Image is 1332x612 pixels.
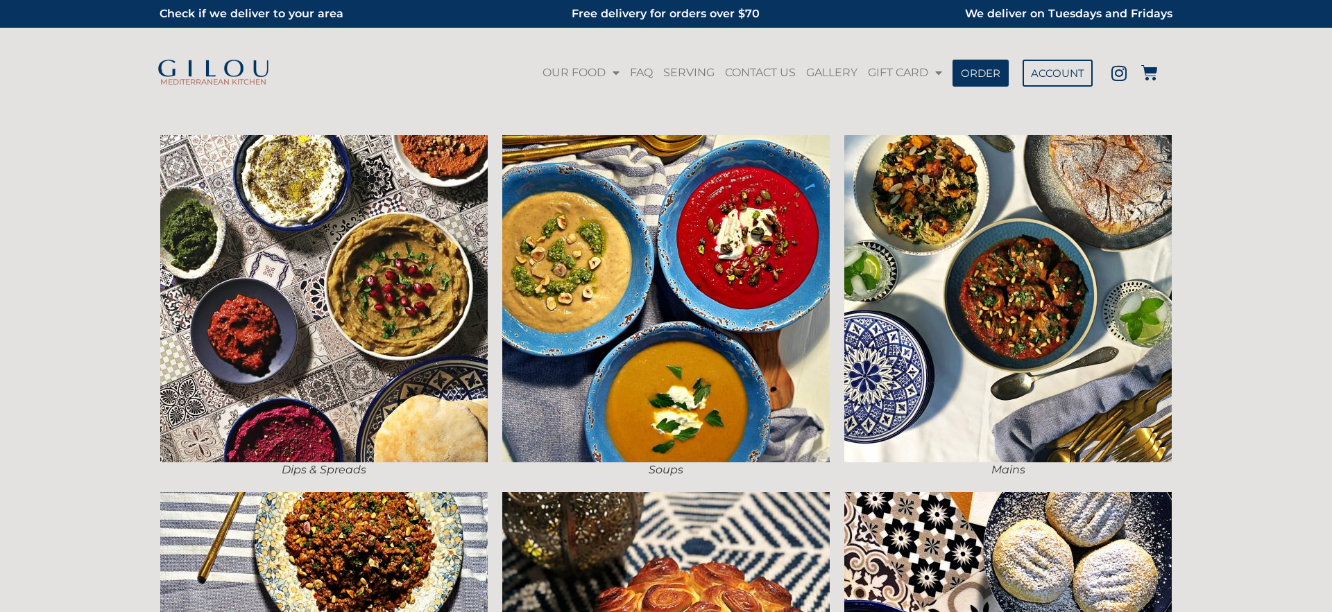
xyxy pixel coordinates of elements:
[721,57,799,89] a: CONTACT US
[1023,60,1093,87] a: ACCOUNT
[153,78,274,86] h2: MEDITERRANEAN KITCHEN
[160,7,343,20] a: Check if we deliver to your area
[626,57,656,89] a: FAQ
[660,57,718,89] a: SERVING
[160,462,488,478] figcaption: Dips & Spreads
[160,135,488,462] img: Dips & Spreads
[156,60,271,79] img: Gilou Logo
[502,3,830,24] h2: Free delivery for orders over $70
[1031,68,1084,78] span: ACCOUNT
[961,68,1000,78] span: ORDER
[953,60,1009,87] a: ORDER
[502,462,830,478] figcaption: Soups
[538,57,946,89] nav: Menu
[864,57,946,89] a: GIFT CARD
[844,3,1172,24] h2: We deliver on Tuesdays and Fridays
[844,462,1172,478] figcaption: Mains
[844,135,1172,462] img: Mains
[539,57,623,89] a: OUR FOOD
[502,135,830,462] img: Soups
[803,57,861,89] a: GALLERY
